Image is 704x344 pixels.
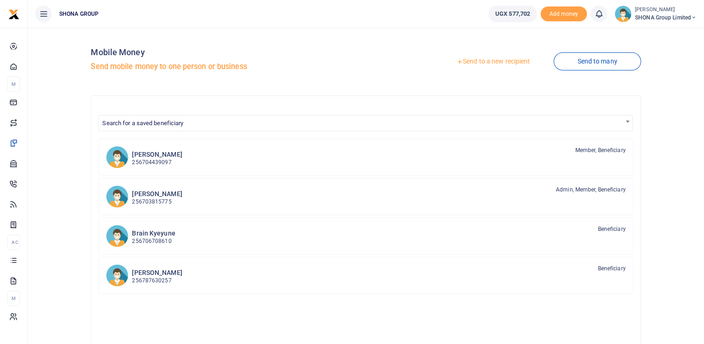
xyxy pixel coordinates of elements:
[132,197,182,206] p: 256703815775
[106,146,128,168] img: BK
[102,120,183,127] span: Search for a saved beneficiary
[106,264,128,287] img: AT
[98,115,632,131] span: Search for a saved beneficiary
[91,47,362,57] h4: Mobile Money
[615,6,697,22] a: profile-user [PERSON_NAME] SHONA Group Limited
[99,217,633,255] a: BK Brain Kyeyune 256706708610 Beneficiary
[554,52,641,70] a: Send to many
[132,229,175,237] h6: Brain Kyeyune
[99,139,633,176] a: BK [PERSON_NAME] 256704439097 Member, Beneficiary
[485,6,541,22] li: Wallet ballance
[541,10,587,17] a: Add money
[598,225,625,233] span: Beneficiary
[132,269,182,277] h6: [PERSON_NAME]
[132,151,182,159] h6: [PERSON_NAME]
[91,62,362,71] h5: Send mobile money to one person or business
[556,185,626,194] span: Admin, Member, Beneficiary
[106,185,128,208] img: JN
[488,6,537,22] a: UGX 577,702
[7,76,20,92] li: M
[132,190,182,198] h6: [PERSON_NAME]
[99,257,633,294] a: AT [PERSON_NAME] 256787630257 Beneficiary
[7,235,20,250] li: Ac
[132,237,175,246] p: 256706708610
[433,53,554,70] a: Send to a new recipient
[132,158,182,167] p: 256704439097
[615,6,631,22] img: profile-user
[106,225,128,247] img: BK
[8,9,19,20] img: logo-small
[541,6,587,22] li: Toup your wallet
[7,291,20,306] li: M
[99,115,632,130] span: Search for a saved beneficiary
[635,13,697,22] span: SHONA Group Limited
[541,6,587,22] span: Add money
[635,6,697,14] small: [PERSON_NAME]
[575,146,626,154] span: Member, Beneficiary
[495,9,530,19] span: UGX 577,702
[56,10,102,18] span: SHONA GROUP
[598,264,625,273] span: Beneficiary
[99,178,633,215] a: JN [PERSON_NAME] 256703815775 Admin, Member, Beneficiary
[8,10,19,17] a: logo-small logo-large logo-large
[132,276,182,285] p: 256787630257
